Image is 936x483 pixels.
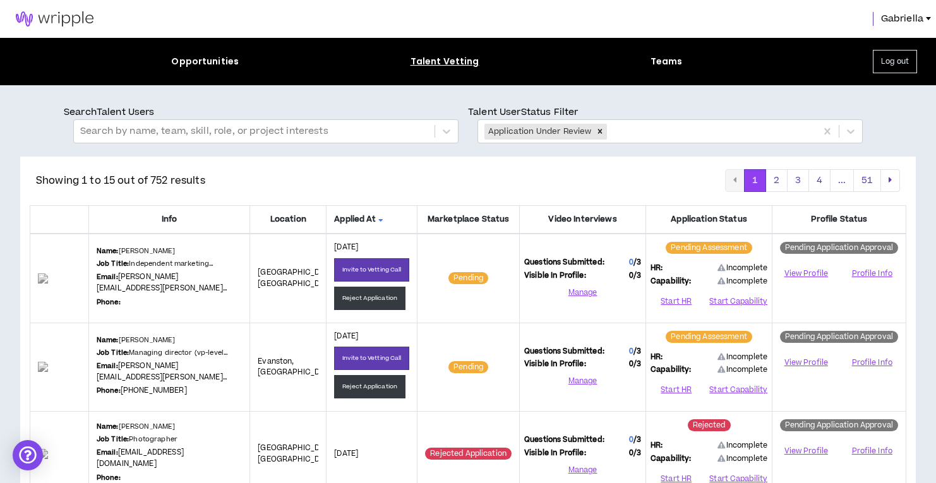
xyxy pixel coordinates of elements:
[629,270,641,282] span: 0
[97,447,184,469] a: [EMAIL_ADDRESS][DOMAIN_NAME]
[97,335,119,345] b: Name:
[651,263,663,274] span: HR:
[38,273,81,283] img: yia3lsW3BOWmlyqz0qs5AyMRQR0y7f5wHUPaDY1K.png
[524,257,604,268] span: Questions Submitted:
[651,276,692,287] span: Capability:
[524,270,586,282] span: Visible In Profile:
[633,434,641,445] span: / 3
[881,12,923,26] span: Gabriella
[843,442,901,461] button: Profile Info
[524,346,604,357] span: Questions Submitted:
[334,375,405,398] button: Reject Application
[484,124,593,140] div: Application Under Review
[97,422,176,432] p: [PERSON_NAME]
[780,419,898,431] sup: Pending Application Approval
[651,55,683,68] div: Teams
[524,359,586,370] span: Visible In Profile:
[171,55,239,68] div: Opportunities
[97,271,227,304] a: [PERSON_NAME][EMAIL_ADDRESS][PERSON_NAME][DOMAIN_NAME]
[717,352,768,363] span: Incomplete
[334,287,405,310] button: Reject Application
[97,448,118,457] b: Email:
[334,448,409,460] p: [DATE]
[688,419,731,431] sup: Rejected
[717,263,768,274] span: Incomplete
[97,473,121,482] b: Phone:
[780,331,898,343] sup: Pending Application Approval
[448,272,488,284] sup: Pending
[520,205,646,234] th: Video Interviews
[666,242,752,254] sup: Pending Assessment
[633,257,641,268] span: / 3
[744,169,766,192] button: 1
[97,348,129,357] b: Job Title:
[524,372,641,391] button: Manage
[36,173,205,188] p: Showing 1 to 15 out of 752 results
[777,440,835,462] a: View Profile
[97,434,177,444] p: Photographer
[777,263,835,285] a: View Profile
[717,276,768,287] span: Incomplete
[777,352,835,374] a: View Profile
[448,361,488,373] sup: Pending
[38,362,81,372] img: apeKnOtn1nt0FEmE0X7XKIkTrjpdxWfczvIOsRkc.png
[717,364,768,375] span: Incomplete
[651,364,692,376] span: Capability:
[666,331,752,343] sup: Pending Assessment
[250,205,327,234] th: Location
[629,359,641,370] span: 0
[633,270,641,281] span: / 3
[765,169,788,192] button: 2
[258,267,338,289] span: [GEOGRAPHIC_DATA] , [GEOGRAPHIC_DATA]
[13,440,43,470] div: Open Intercom Messenger
[593,124,607,140] div: Remove Application Under Review
[97,259,242,269] p: Independent marketing specialist
[524,283,641,302] button: Manage
[651,440,663,451] span: HR:
[853,169,881,192] button: 51
[629,257,633,268] span: 0
[334,258,409,282] button: Invite to Vetting Call
[524,448,586,459] span: Visible In Profile:
[717,440,768,451] span: Incomplete
[843,353,901,372] button: Profile Info
[258,356,335,378] span: Evanston , [GEOGRAPHIC_DATA]
[121,385,187,396] a: [PHONE_NUMBER]
[651,292,702,311] button: Start HR
[787,169,809,192] button: 3
[468,105,872,119] p: Talent User Status Filter
[651,453,692,465] span: Capability:
[97,422,119,431] b: Name:
[417,205,520,234] th: Marketplace Status
[88,205,249,234] th: Info
[651,352,663,363] span: HR:
[709,381,767,400] button: Start Capability
[97,246,119,256] b: Name:
[97,361,118,371] b: Email:
[97,246,176,256] p: [PERSON_NAME]
[97,297,121,307] b: Phone:
[334,331,409,342] p: [DATE]
[633,359,641,369] span: / 3
[97,386,121,395] b: Phone:
[334,242,409,253] p: [DATE]
[97,348,242,358] p: Managing director (vp-level consultant, marketi...
[830,169,854,192] button: ...
[97,335,176,345] p: [PERSON_NAME]
[709,292,767,311] button: Start Capability
[651,381,702,400] button: Start HR
[646,205,772,234] th: Application Status
[38,449,81,459] img: suCnUu8y77eW9X0Esaqd3WBB3umLcAQPMoyXryTk.png
[717,453,768,464] span: Incomplete
[808,169,831,192] button: 4
[873,50,917,73] button: Log out
[97,259,129,268] b: Job Title:
[524,460,641,479] button: Manage
[334,347,409,370] button: Invite to Vetting Call
[629,346,633,357] span: 0
[425,448,512,460] sup: Rejected Application
[780,242,898,254] sup: Pending Application Approval
[97,434,129,444] b: Job Title:
[97,272,118,282] b: Email:
[633,448,641,458] span: / 3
